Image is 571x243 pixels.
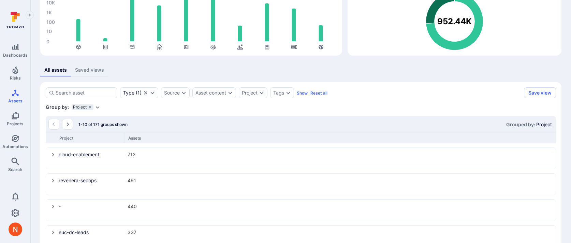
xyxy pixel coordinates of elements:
[123,90,142,96] button: Type(1)
[128,135,162,141] div: Assets
[46,19,55,25] text: 100
[123,90,142,96] div: ( 1 )
[59,177,123,184] a: revenera-secops
[150,90,155,96] button: Expand dropdown
[128,229,162,236] div: 337
[310,90,327,96] button: Reset all
[259,90,264,96] button: Expand dropdown
[40,64,561,76] div: assets tabs
[536,121,552,127] span: Project
[128,203,162,210] div: 440
[59,151,123,158] a: cloud-enablement
[8,98,23,103] span: Assets
[143,90,148,96] button: Clear selection
[72,104,93,110] div: Project
[9,223,22,236] img: ACg8ocIprwjrgDQnDsNSk9Ghn5p5-B8DpAKWoJ5Gi9syOE4K59tr4Q=s96-c
[128,151,162,158] div: 712
[273,90,284,96] button: Tags
[285,90,291,96] button: Expand dropdown
[164,90,180,96] button: Source
[59,135,124,141] div: Project
[59,229,123,236] a: euc-dc-leads
[46,104,69,111] span: Group by:
[242,90,258,96] button: Project
[524,87,556,98] button: Save view
[46,39,49,44] text: 0
[128,177,162,184] div: 491
[62,119,73,130] button: Go to the next page
[10,75,21,81] span: Risks
[46,10,52,15] text: 1K
[123,90,134,96] div: Type
[506,121,536,127] span: Grouped by:
[120,87,158,98] div: Code repository
[46,148,555,169] div: cloud-enablement712
[297,90,308,96] button: Show
[73,105,87,109] span: Project
[437,17,472,27] text: 952.44K
[75,67,104,73] div: Saved views
[181,90,187,96] button: Expand dropdown
[7,121,24,126] span: Projects
[27,12,32,18] i: Expand navigation menu
[2,144,28,149] span: Automations
[46,28,52,34] text: 10
[78,122,128,127] span: 1-10 of 171 groups shown
[56,89,114,96] input: Search asset
[48,119,59,130] button: Go to the previous page
[44,67,67,73] div: All assets
[228,90,233,96] button: Expand dropdown
[72,104,100,110] div: grouping parameters
[59,203,123,210] div: -
[8,167,22,172] span: Search
[46,174,555,195] div: revenera-secops491
[26,11,34,19] button: Expand navigation menu
[195,90,226,96] button: Asset context
[46,200,555,220] div: -440
[95,104,100,110] button: Expand dropdown
[9,223,22,236] div: Neeren Patki
[3,53,28,58] span: Dashboards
